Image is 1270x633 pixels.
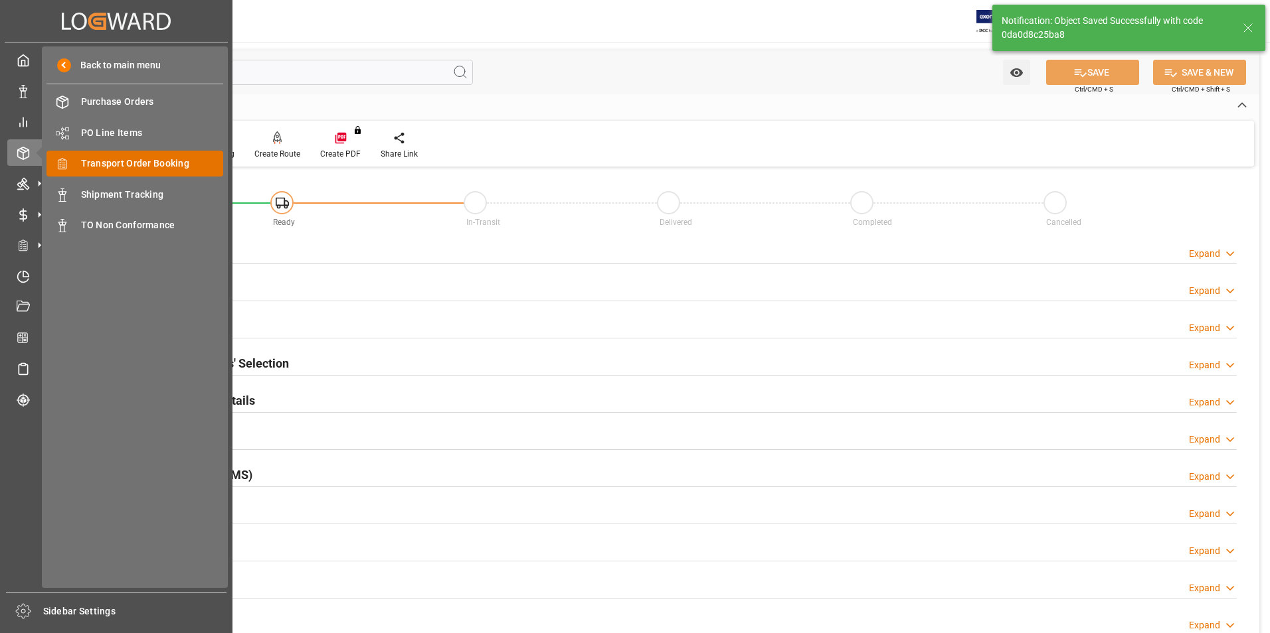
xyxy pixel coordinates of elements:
[46,119,223,145] a: PO Line Items
[1189,247,1220,261] div: Expand
[7,324,225,350] a: CO2 Calculator
[1189,544,1220,558] div: Expand
[81,218,224,232] span: TO Non Conformance
[81,157,224,171] span: Transport Order Booking
[976,10,1022,33] img: Exertis%20JAM%20-%20Email%20Logo.jpg_1722504956.jpg
[7,263,225,289] a: Timeslot Management V2
[1189,470,1220,484] div: Expand
[1189,618,1220,632] div: Expand
[1189,395,1220,409] div: Expand
[46,89,223,115] a: Purchase Orders
[1172,84,1230,94] span: Ctrl/CMD + Shift + S
[46,151,223,176] a: Transport Order Booking
[1189,284,1220,298] div: Expand
[81,95,224,109] span: Purchase Orders
[46,181,223,207] a: Shipment Tracking
[1189,507,1220,521] div: Expand
[660,218,692,227] span: Delivered
[81,188,224,202] span: Shipment Tracking
[466,218,500,227] span: In-Transit
[273,218,295,227] span: Ready
[254,148,300,160] div: Create Route
[1189,433,1220,447] div: Expand
[1189,581,1220,595] div: Expand
[7,356,225,382] a: Sailing Schedules
[7,78,225,104] a: Data Management
[7,386,225,412] a: Tracking Shipment
[7,47,225,73] a: My Cockpit
[7,109,225,135] a: My Reports
[1189,321,1220,335] div: Expand
[1189,358,1220,372] div: Expand
[1002,14,1230,42] div: Notification: Object Saved Successfully with code 0da0d8c25ba8
[61,60,473,85] input: Search Fields
[1046,60,1139,85] button: SAVE
[7,294,225,320] a: Document Management
[1046,218,1081,227] span: Cancelled
[381,148,418,160] div: Share Link
[71,58,161,72] span: Back to main menu
[1003,60,1030,85] button: open menu
[1153,60,1246,85] button: SAVE & NEW
[81,126,224,140] span: PO Line Items
[853,218,892,227] span: Completed
[46,212,223,238] a: TO Non Conformance
[1075,84,1113,94] span: Ctrl/CMD + S
[43,604,227,618] span: Sidebar Settings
